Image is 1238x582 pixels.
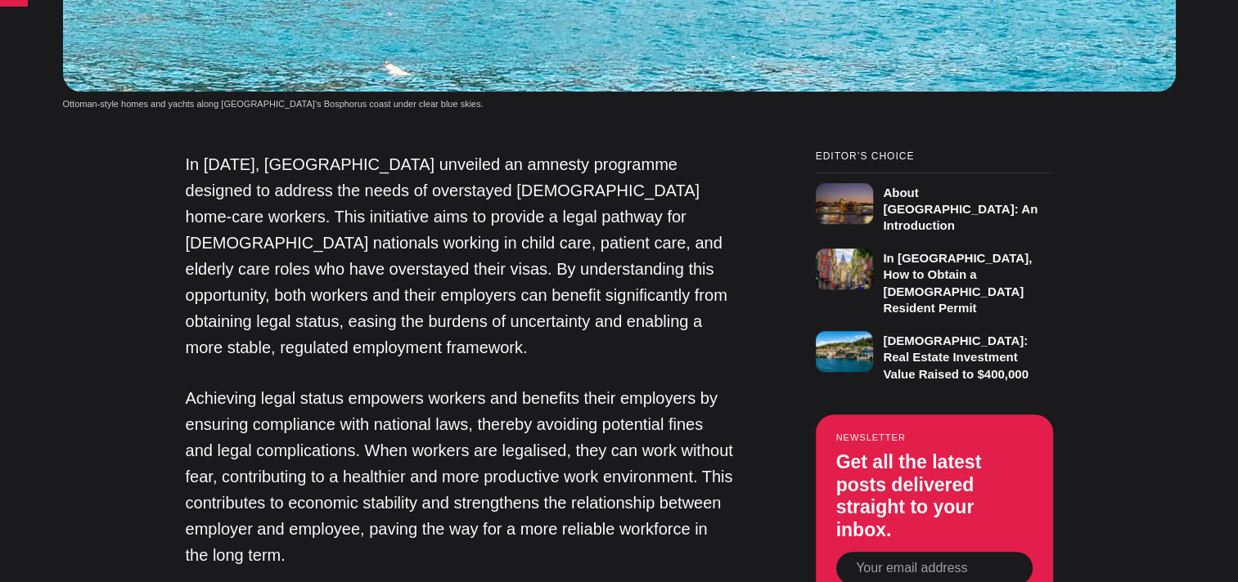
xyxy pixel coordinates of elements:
small: Newsletter [836,432,1033,442]
p: Achieving legal status empowers workers and benefits their employers by ensuring compliance with ... [186,385,734,568]
h3: Get all the latest posts delivered straight to your inbox. [836,451,1033,541]
button: Sign in [342,158,387,175]
span: Already a member? [218,157,339,176]
button: Sign up now [249,112,357,147]
p: In [DATE], [GEOGRAPHIC_DATA] unveiled an amnesty programme designed to address the needs of overs... [186,151,734,360]
h1: Start the conversation [182,33,424,62]
span: Ikamet [278,70,331,86]
a: In [GEOGRAPHIC_DATA], How to Obtain a [DEMOGRAPHIC_DATA] Resident Permit [816,243,1053,316]
h3: About [GEOGRAPHIC_DATA]: An Introduction [883,186,1038,233]
a: About [GEOGRAPHIC_DATA]: An Introduction [816,172,1053,235]
span: Ottoman-style homes and yachts along [GEOGRAPHIC_DATA]’s Bosphorus coast under clear blue skies. [63,99,484,109]
h3: In [GEOGRAPHIC_DATA], How to Obtain a [DEMOGRAPHIC_DATA] Resident Permit [883,251,1032,315]
h3: [DEMOGRAPHIC_DATA]: Real Estate Investment Value Raised to $400,000 [883,334,1029,381]
a: [DEMOGRAPHIC_DATA]: Real Estate Investment Value Raised to $400,000 [816,325,1053,383]
p: Become a member of to start commenting. [26,69,579,89]
small: Editor’s Choice [816,151,1053,162]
